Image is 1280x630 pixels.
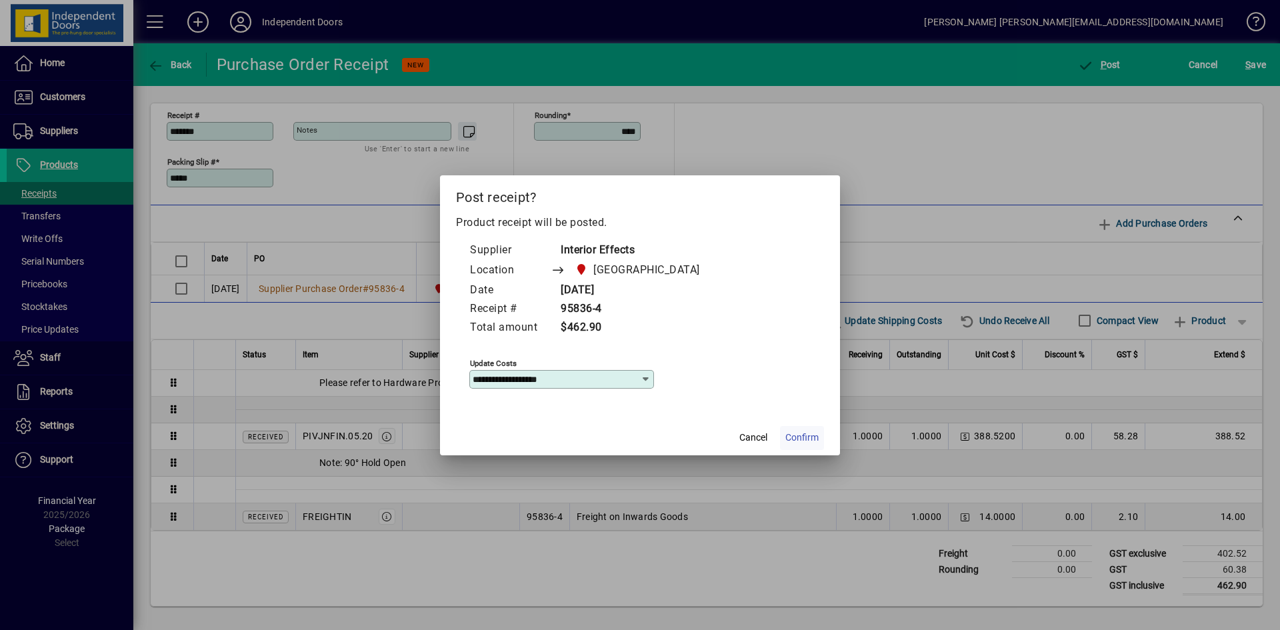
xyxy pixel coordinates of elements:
td: Supplier [469,241,551,260]
button: Cancel [732,426,775,450]
td: Date [469,281,551,300]
span: Christchurch [571,261,705,279]
td: [DATE] [551,281,725,300]
p: Product receipt will be posted. [456,215,824,231]
button: Confirm [780,426,824,450]
td: Total amount [469,319,551,337]
h2: Post receipt? [440,175,840,214]
span: [GEOGRAPHIC_DATA] [593,262,700,278]
td: Location [469,260,551,281]
td: $462.90 [551,319,725,337]
span: Cancel [739,431,767,445]
td: 95836-4 [551,300,725,319]
td: Receipt # [469,300,551,319]
span: Confirm [785,431,819,445]
td: Interior Effects [551,241,725,260]
mat-label: Update costs [470,358,517,367]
